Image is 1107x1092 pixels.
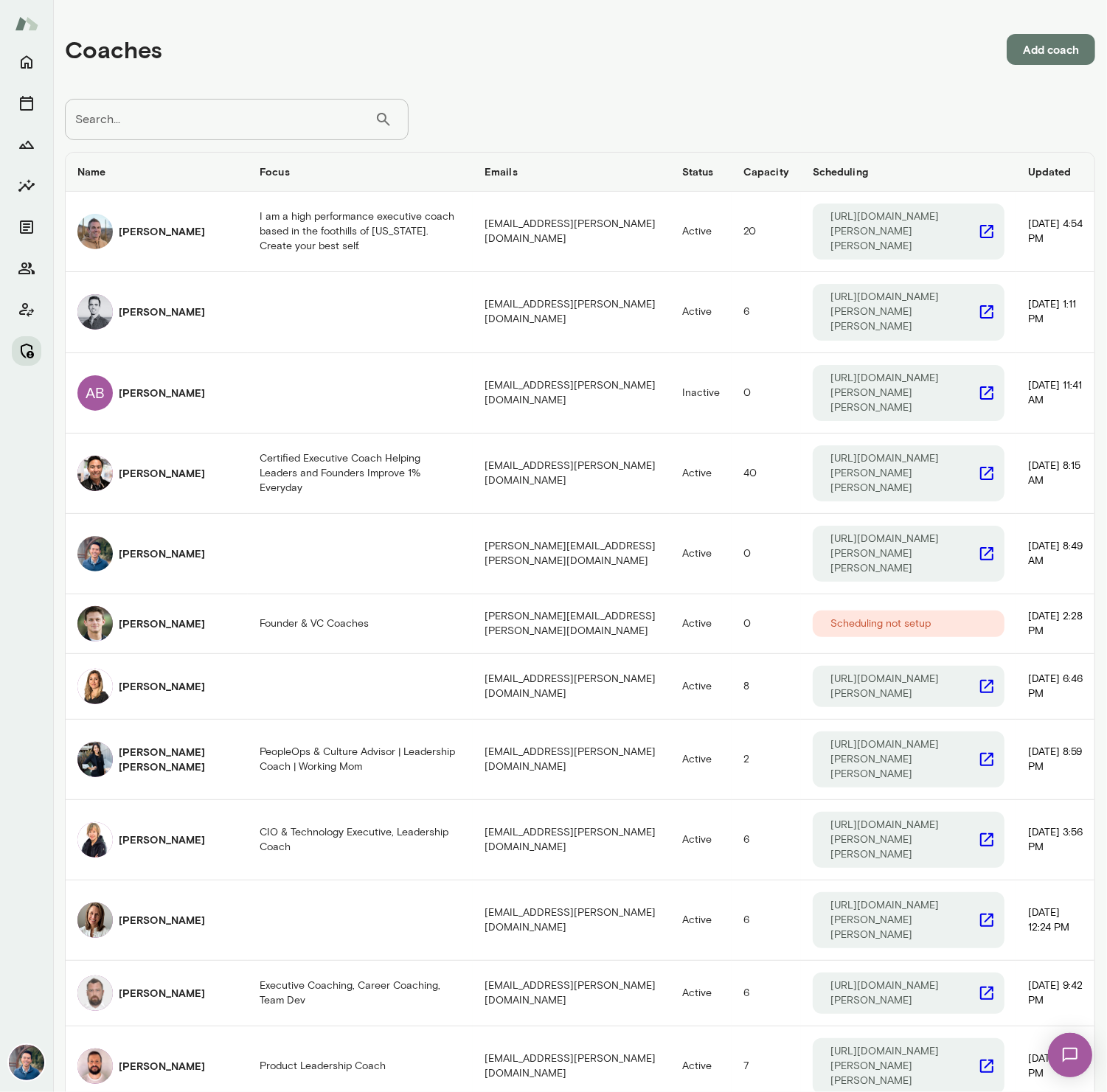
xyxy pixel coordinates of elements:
[732,961,801,1026] td: 6
[77,536,113,571] img: Alex Yu
[12,171,41,201] button: Insights
[670,192,732,272] td: Active
[830,978,978,1008] p: [URL][DOMAIN_NAME][PERSON_NAME]
[473,192,670,272] td: [EMAIL_ADDRESS][PERSON_NAME][DOMAIN_NAME]
[732,654,801,720] td: 8
[119,305,205,319] h6: [PERSON_NAME]
[248,800,473,880] td: CIO & Technology Executive, Leadership Coach
[830,371,978,415] p: [URL][DOMAIN_NAME][PERSON_NAME][PERSON_NAME]
[12,47,41,77] button: Home
[732,800,801,880] td: 6
[830,737,978,782] p: [URL][DOMAIN_NAME][PERSON_NAME][PERSON_NAME]
[9,1045,44,1080] img: Alex Yu
[65,35,162,63] h4: Coaches
[1016,654,1094,720] td: [DATE] 6:46 PM
[670,353,732,434] td: Inactive
[732,192,801,272] td: 20
[473,800,670,880] td: [EMAIL_ADDRESS][PERSON_NAME][DOMAIN_NAME]
[12,130,41,159] button: Growth Plan
[485,164,659,179] h6: Emails
[1016,434,1094,514] td: [DATE] 8:15 AM
[473,654,670,720] td: [EMAIL_ADDRESS][PERSON_NAME][DOMAIN_NAME]
[77,164,236,179] h6: Name
[473,594,670,654] td: [PERSON_NAME][EMAIL_ADDRESS][PERSON_NAME][DOMAIN_NAME]
[732,434,801,514] td: 40
[77,1048,113,1084] img: Angel Jaime Ruiz
[77,375,113,411] div: AB
[732,880,801,961] td: 6
[119,745,236,774] h6: [PERSON_NAME] [PERSON_NAME]
[830,451,978,495] p: [URL][DOMAIN_NAME][PERSON_NAME][PERSON_NAME]
[670,800,732,880] td: Active
[1016,272,1094,352] td: [DATE] 1:11 PM
[77,822,113,858] img: Amy Farrow
[119,386,205,400] h6: [PERSON_NAME]
[77,976,113,1011] img: Andrii Dehtiarov
[670,594,732,654] td: Active
[1016,800,1094,880] td: [DATE] 3:56 PM
[830,1044,978,1088] p: [URL][DOMAIN_NAME][PERSON_NAME][PERSON_NAME]
[830,898,978,942] p: [URL][DOMAIN_NAME][PERSON_NAME][PERSON_NAME]
[732,272,801,352] td: 6
[743,164,789,179] h6: Capacity
[473,720,670,800] td: [EMAIL_ADDRESS][PERSON_NAME][DOMAIN_NAME]
[119,679,205,694] h6: [PERSON_NAME]
[830,616,931,631] p: Scheduling not setup
[119,616,205,631] h6: [PERSON_NAME]
[473,961,670,1026] td: [EMAIL_ADDRESS][PERSON_NAME][DOMAIN_NAME]
[682,164,720,179] h6: Status
[670,880,732,961] td: Active
[670,720,732,800] td: Active
[77,669,113,704] img: Alexis Kavazanjian
[830,672,978,701] p: [URL][DOMAIN_NAME][PERSON_NAME]
[1007,34,1095,65] button: Add coach
[77,606,113,641] img: Alex Marcus
[248,594,473,654] td: Founder & VC Coaches
[260,164,461,179] h6: Focus
[1016,514,1094,594] td: [DATE] 8:49 AM
[473,353,670,434] td: [EMAIL_ADDRESS][PERSON_NAME][DOMAIN_NAME]
[248,434,473,514] td: Certified Executive Coach Helping Leaders and Founders Improve 1% Everyday
[119,986,205,1001] h6: [PERSON_NAME]
[1028,164,1083,179] h6: Updated
[732,720,801,800] td: 2
[473,272,670,352] td: [EMAIL_ADDRESS][PERSON_NAME][DOMAIN_NAME]
[12,336,41,366] button: Manage
[670,272,732,352] td: Active
[732,594,801,654] td: 0
[119,466,205,481] h6: [PERSON_NAME]
[830,532,978,576] p: [URL][DOMAIN_NAME][PERSON_NAME][PERSON_NAME]
[670,961,732,1026] td: Active
[119,913,205,928] h6: [PERSON_NAME]
[1016,594,1094,654] td: [DATE] 2:28 PM
[1016,720,1094,800] td: [DATE] 8:59 PM
[670,434,732,514] td: Active
[119,546,205,561] h6: [PERSON_NAME]
[670,514,732,594] td: Active
[77,214,113,249] img: Adam Griffin
[732,353,801,434] td: 0
[473,880,670,961] td: [EMAIL_ADDRESS][PERSON_NAME][DOMAIN_NAME]
[732,514,801,594] td: 0
[830,209,978,254] p: [URL][DOMAIN_NAME][PERSON_NAME][PERSON_NAME]
[830,818,978,862] p: [URL][DOMAIN_NAME][PERSON_NAME][PERSON_NAME]
[248,961,473,1026] td: Executive Coaching, Career Coaching, Team Dev
[119,1059,205,1074] h6: [PERSON_NAME]
[473,514,670,594] td: [PERSON_NAME][EMAIL_ADDRESS][PERSON_NAME][DOMAIN_NAME]
[248,720,473,800] td: PeopleOps & Culture Advisor | Leadership Coach | Working Mom
[77,903,113,938] img: Andrea Mayendia
[119,832,205,847] h6: [PERSON_NAME]
[77,294,113,330] img: Adam Lurie
[1016,880,1094,961] td: [DATE] 12:24 PM
[1016,961,1094,1026] td: [DATE] 9:42 PM
[473,434,670,514] td: [EMAIL_ADDRESS][PERSON_NAME][DOMAIN_NAME]
[119,224,205,239] h6: [PERSON_NAME]
[1016,353,1094,434] td: [DATE] 11:41 AM
[12,212,41,242] button: Documents
[248,192,473,272] td: I am a high performance executive coach based in the foothills of [US_STATE]. Create your best self.
[1016,192,1094,272] td: [DATE] 4:54 PM
[77,456,113,491] img: Albert Villarde
[15,10,38,38] img: Mento
[12,295,41,324] button: Client app
[12,88,41,118] button: Sessions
